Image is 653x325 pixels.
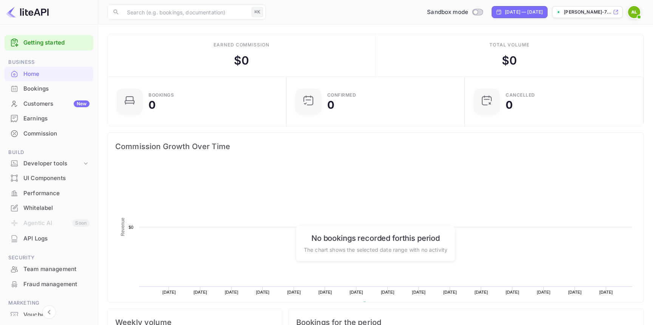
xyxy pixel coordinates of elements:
[319,290,332,294] text: [DATE]
[5,67,93,81] a: Home
[23,85,90,93] div: Bookings
[489,42,530,48] div: Total volume
[287,290,301,294] text: [DATE]
[492,6,548,18] div: Click to change the date range period
[5,201,93,216] div: Whitelabel
[370,302,389,307] text: Revenue
[23,129,90,138] div: Commission
[506,290,519,294] text: [DATE]
[5,58,93,66] span: Business
[5,111,93,125] a: Earnings
[5,186,93,200] a: Performance
[149,93,174,97] div: Bookings
[350,290,363,294] text: [DATE]
[23,39,90,47] a: Getting started
[23,100,90,108] div: Customers
[506,100,513,110] div: 0
[23,70,90,79] div: Home
[256,290,270,294] text: [DATE]
[74,100,90,107] div: New
[304,245,447,253] p: The chart shows the selected date range with no activity
[5,299,93,307] span: Marketing
[234,52,249,69] div: $ 0
[5,186,93,201] div: Performance
[505,9,543,15] div: [DATE] — [DATE]
[502,52,517,69] div: $ 0
[5,35,93,51] div: Getting started
[42,305,56,319] button: Collapse navigation
[115,140,636,152] span: Commission Growth Over Time
[427,8,468,17] span: Sandbox mode
[23,234,90,243] div: API Logs
[5,277,93,292] div: Fraud management
[5,171,93,185] a: UI Components
[506,93,535,97] div: CANCELLED
[537,290,551,294] text: [DATE]
[5,111,93,126] div: Earnings
[23,265,90,274] div: Team management
[5,254,93,262] span: Security
[5,277,93,291] a: Fraud management
[327,93,356,97] div: Confirmed
[5,148,93,157] span: Build
[162,290,176,294] text: [DATE]
[381,290,395,294] text: [DATE]
[23,159,82,168] div: Developer tools
[564,9,611,15] p: [PERSON_NAME]-7...
[23,189,90,198] div: Performance
[304,233,447,242] h6: No bookings recorded for this period
[5,262,93,277] div: Team management
[568,290,582,294] text: [DATE]
[23,204,90,213] div: Whitelabel
[23,311,90,319] div: Vouchers
[5,231,93,245] a: API Logs
[5,97,93,111] a: CustomersNew
[225,290,238,294] text: [DATE]
[412,290,426,294] text: [DATE]
[122,5,249,20] input: Search (e.g. bookings, documentation)
[23,114,90,123] div: Earnings
[327,100,334,110] div: 0
[5,67,93,82] div: Home
[424,8,486,17] div: Switch to Production mode
[5,126,93,140] a: Commission
[5,82,93,95] a: Bookings
[23,280,90,289] div: Fraud management
[214,42,269,48] div: Earned commission
[599,290,613,294] text: [DATE]
[120,217,125,236] text: Revenue
[443,290,457,294] text: [DATE]
[5,201,93,215] a: Whitelabel
[23,174,90,183] div: UI Components
[5,157,93,170] div: Developer tools
[5,171,93,186] div: UI Components
[5,308,93,322] a: Vouchers
[5,308,93,322] div: Vouchers
[149,100,156,110] div: 0
[128,225,133,230] text: $0
[193,290,207,294] text: [DATE]
[475,290,488,294] text: [DATE]
[628,6,640,18] img: Albin Eriksson Lippe
[6,6,49,18] img: LiteAPI logo
[5,262,93,276] a: Team management
[252,7,263,17] div: ⌘K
